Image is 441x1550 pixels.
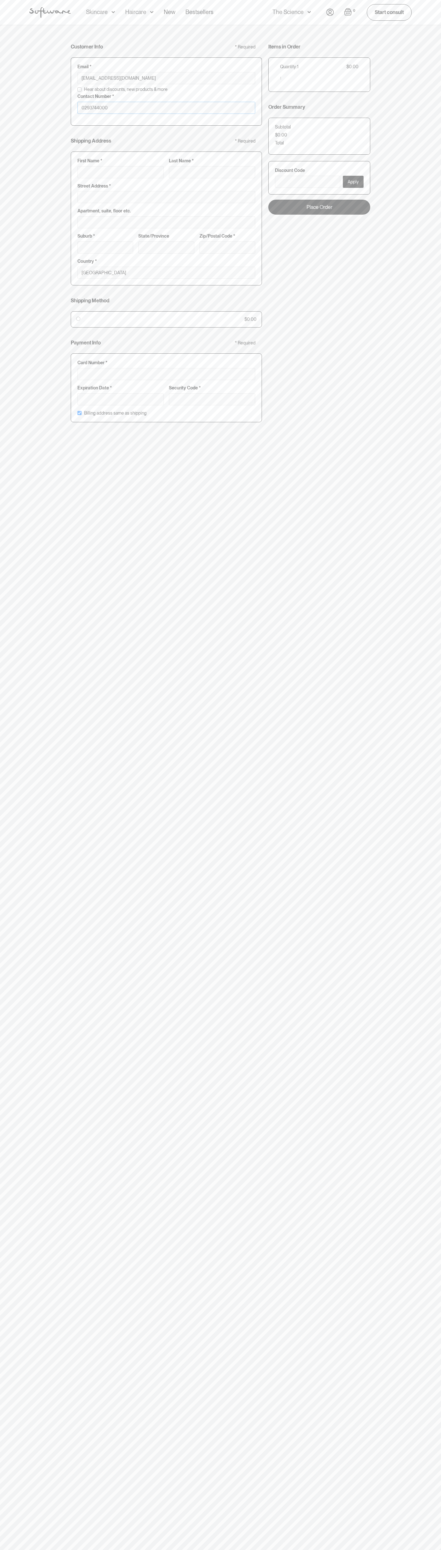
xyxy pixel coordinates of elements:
div: The Science [272,9,304,15]
div: 0 [352,8,357,14]
img: arrow down [112,9,115,15]
h4: Customer Info [71,44,103,50]
div: * Required [235,340,256,346]
div: Subtotal [275,124,291,130]
h4: Shipping Method [71,298,109,304]
h4: Shipping Address [71,138,111,144]
label: State/Province [138,233,194,239]
div: Skincare [86,9,108,15]
label: Zip/Postal Code * [199,233,255,239]
label: Street Address * [77,183,255,189]
a: Start consult [367,4,412,20]
img: Software Logo [29,7,71,18]
label: Apartment, suite, floor etc. [77,208,255,214]
input: $0.00 [76,317,80,321]
div: $0.00 [275,132,287,138]
label: Billing address same as shipping [84,410,147,416]
div: $0.00 [346,64,358,70]
img: arrow down [150,9,154,15]
label: Suburb * [77,233,133,239]
div: * Required [235,44,256,50]
h4: Payment Info [71,340,101,346]
label: Email * [77,64,255,70]
label: Discount Code [275,168,364,173]
span: Hear about discounts, new products & more [84,87,168,92]
label: Security Code * [169,385,255,391]
h4: Order Summary [268,104,305,110]
a: Place Order [268,200,370,215]
input: Hear about discounts, new products & more [77,87,82,92]
div: 1 [297,64,299,70]
img: arrow down [307,9,311,15]
label: Contact Number * [77,94,255,99]
label: Expiration Date * [77,385,164,391]
span: : [280,74,281,80]
div: * Required [235,138,256,144]
div: Total [275,140,284,146]
div: Quantity: [280,64,297,70]
label: Card Number * [77,360,255,365]
h4: Items in Order [268,44,300,50]
div: $0.00 [244,317,257,322]
a: Open cart [344,8,357,17]
div: Haircare [125,9,146,15]
button: Apply Discount [343,176,364,188]
label: First Name * [77,158,164,164]
label: Country * [77,259,255,264]
label: Last Name * [169,158,255,164]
